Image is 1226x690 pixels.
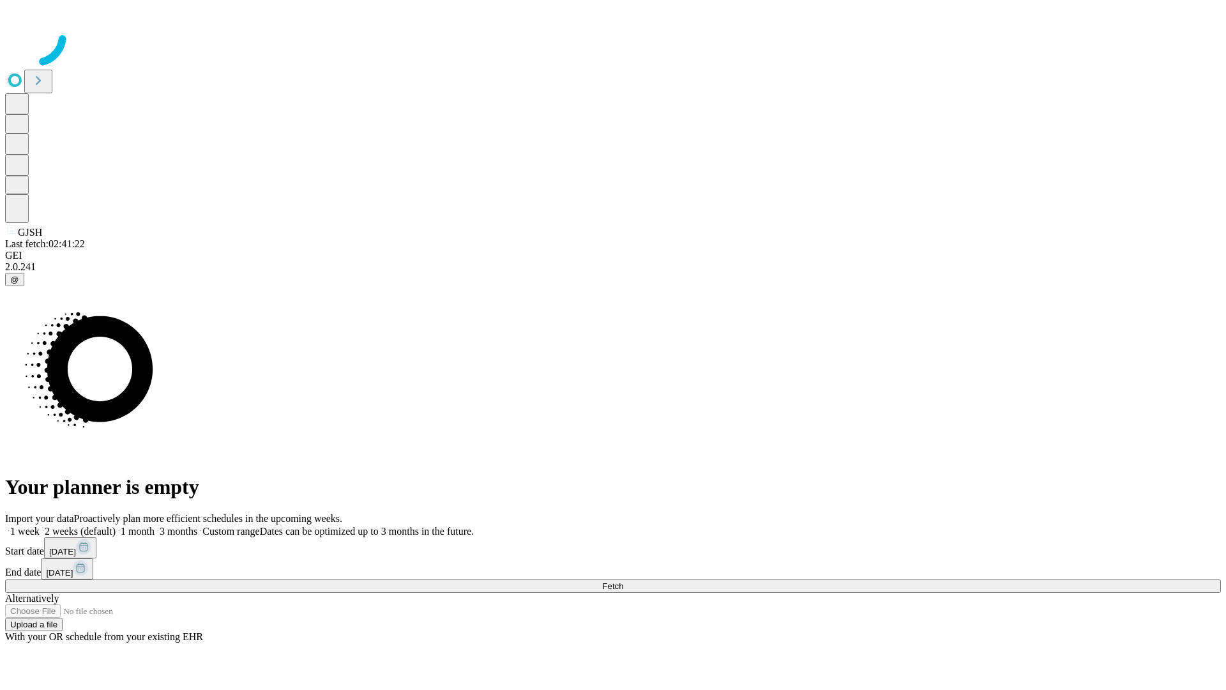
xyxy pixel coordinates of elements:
[10,275,19,284] span: @
[44,537,96,558] button: [DATE]
[5,261,1221,273] div: 2.0.241
[260,526,474,537] span: Dates can be optimized up to 3 months in the future.
[160,526,197,537] span: 3 months
[74,513,342,524] span: Proactively plan more efficient schedules in the upcoming weeks.
[18,227,42,238] span: GJSH
[5,250,1221,261] div: GEI
[121,526,155,537] span: 1 month
[5,593,59,604] span: Alternatively
[5,513,74,524] span: Import your data
[5,618,63,631] button: Upload a file
[10,526,40,537] span: 1 week
[5,579,1221,593] button: Fetch
[46,568,73,578] span: [DATE]
[5,537,1221,558] div: Start date
[5,238,85,249] span: Last fetch: 02:41:22
[5,475,1221,499] h1: Your planner is empty
[49,547,76,556] span: [DATE]
[5,558,1221,579] div: End date
[602,581,623,591] span: Fetch
[5,631,203,642] span: With your OR schedule from your existing EHR
[5,273,24,286] button: @
[202,526,259,537] span: Custom range
[41,558,93,579] button: [DATE]
[45,526,116,537] span: 2 weeks (default)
